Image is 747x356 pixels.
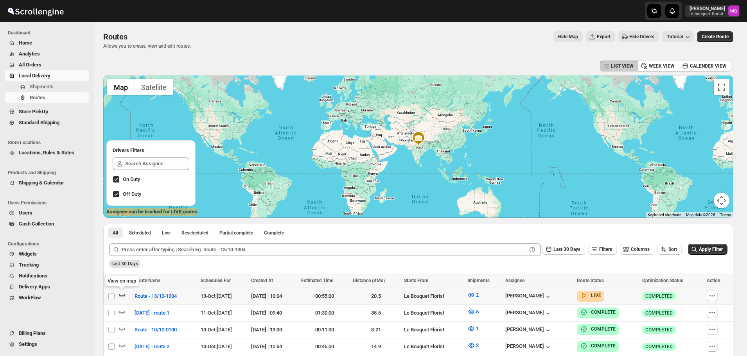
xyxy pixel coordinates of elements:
span: All Orders [19,62,41,68]
div: 35.6 [353,309,400,317]
span: Off Duty [123,191,141,197]
div: Le Bouquet Florist [404,326,462,334]
span: On Duty [123,176,140,182]
b: LIVE [591,293,601,298]
button: Columns [620,244,654,255]
span: COMPLETED [645,327,673,333]
span: Live [162,230,171,236]
p: [PERSON_NAME] [690,5,725,12]
p: Allows you to create, view and edit routes. [103,43,191,49]
span: Scheduled For [201,278,231,283]
button: Billing Plans [5,328,89,339]
span: Tutorial [667,34,683,39]
span: Last 30 Days [553,247,580,252]
span: Users Permissions [8,200,90,206]
span: Shipping & Calendar [19,180,64,186]
button: [DATE] - route 1 [130,307,174,319]
button: 2 [463,339,483,352]
button: [PERSON_NAME] [505,326,552,334]
span: Map data ©2025 [686,213,715,217]
span: Rescheduled [181,230,208,236]
span: 11-Oct | [DATE] [201,310,232,316]
span: Route - 10/10-0100 [135,326,177,334]
a: Terms (opens in new tab) [720,213,731,217]
button: Route - 13/10-1004 [130,290,181,302]
span: Hide Map [558,34,578,40]
label: Assignee can be tracked for LIVE routes [106,208,197,216]
button: Delivery Apps [5,281,89,292]
button: Filters [588,244,617,255]
button: Show street map [107,79,135,95]
button: Widgets [5,249,89,259]
button: All Orders [5,59,89,70]
a: Open this area in Google Maps (opens a new window) [105,208,131,218]
div: 00:55:00 [301,292,348,300]
button: Route - 10/10-0100 [130,324,181,336]
button: Apply Filter [688,244,727,255]
button: Settings [5,339,89,350]
button: Sort [657,244,682,255]
span: Sort [668,247,677,252]
span: Store PickUp [19,109,48,114]
span: 13-Oct | [DATE] [201,293,232,299]
div: Le Bouquet Florist [404,292,462,300]
button: Analytics [5,48,89,59]
span: Standard Shipping [19,120,59,125]
span: Shipments [30,84,54,89]
span: Dashboard [8,30,90,36]
span: Last 30 Days [111,261,138,267]
span: LIST VIEW [611,63,634,69]
div: 00:11:00 [301,326,348,334]
span: Home [19,40,32,46]
button: COMPLETE [580,325,616,333]
div: 01:30:00 [301,309,348,317]
button: All routes [108,227,123,238]
span: Widgets [19,251,37,257]
button: [PERSON_NAME] [505,293,552,301]
button: 5 [463,306,483,318]
img: Google [105,208,131,218]
button: [PERSON_NAME] [505,309,552,317]
div: 00:45:00 [301,343,348,351]
div: Le Bouquet Florist [404,343,462,351]
span: Create Route [702,34,729,40]
span: Billing Plans [19,330,46,336]
button: CALENDER VIEW [679,61,731,72]
span: Locations, Rules & Rates [19,150,74,156]
button: COMPLETE [580,308,616,316]
button: Map camera controls [714,193,729,208]
b: COMPLETE [591,326,616,332]
h2: Drivers Filters [113,147,189,154]
button: Keyboard shortcuts [648,212,681,218]
button: User menu [685,5,740,17]
button: Tutorial [662,31,694,42]
span: Estimated Time [301,278,333,283]
span: Created At [251,278,273,283]
button: Show satellite imagery [135,79,173,95]
button: Map action label [553,31,583,42]
button: Routes [5,92,89,103]
span: Complete [264,230,284,236]
span: Route Name [135,278,160,283]
span: COMPLETED [645,343,673,350]
span: All [113,230,118,236]
div: [DATE] | 10:04 [251,292,296,300]
button: 1 [463,322,483,335]
span: 2 [476,292,479,298]
button: Cash Collection [5,218,89,229]
span: Tracking [19,262,39,268]
div: Le Bouquet Florist [404,309,462,317]
button: [PERSON_NAME] [505,343,552,351]
span: Hide Drivers [629,34,654,40]
span: Settings [19,341,37,347]
button: Home [5,38,89,48]
span: Optimization Status [642,278,683,283]
button: Last 30 Days [542,244,585,255]
input: Press enter after typing | Search Eg. Route - 13/10-1004 [122,243,527,256]
button: Locations, Rules & Rates [5,147,89,158]
span: Local Delivery [19,73,50,79]
span: Shipments [467,278,490,283]
div: 20.5 [353,292,400,300]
